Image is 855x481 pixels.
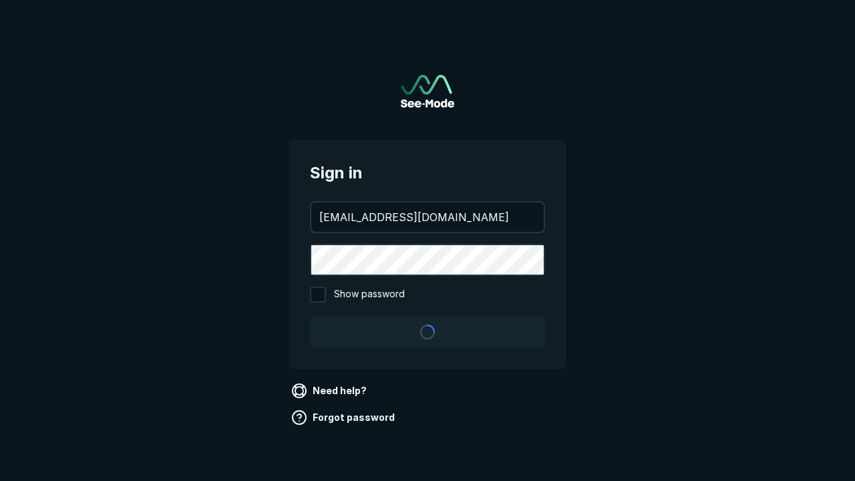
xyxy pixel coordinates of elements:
img: See-Mode Logo [401,75,454,108]
a: Forgot password [289,407,400,428]
span: Show password [334,287,405,303]
span: Sign in [310,161,545,185]
a: Need help? [289,380,372,402]
input: your@email.com [311,202,544,232]
a: Go to sign in [401,75,454,108]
